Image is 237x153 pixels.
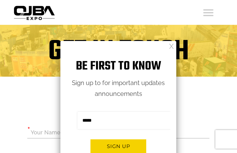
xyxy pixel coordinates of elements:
a: Close [169,43,174,48]
p: Sign up to for important updates announcements [66,78,171,99]
h1: GET IN TOUCH [48,40,189,64]
h1: Be first to know [66,56,171,76]
h3: WE WOULD LIKE TO HEAR FROM YOU. [16,64,221,71]
label: Your Name [31,128,60,137]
